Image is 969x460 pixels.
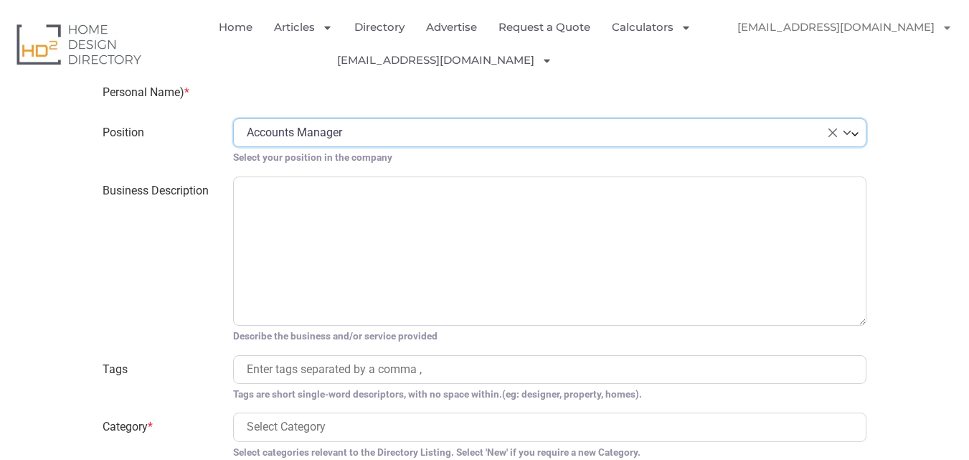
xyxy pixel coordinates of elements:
[94,355,224,402] label: Tags
[233,118,866,147] span: Accounts Manager
[723,44,755,76] img: hoover q
[247,361,853,378] input: Enter tags separated by a comma ,
[233,445,866,459] small: Select categories relevant to the Directory Listing. Select 'New' if you require a new Category.
[337,44,552,77] a: [EMAIL_ADDRESS][DOMAIN_NAME]
[274,11,333,44] a: Articles
[612,11,691,44] a: Calculators
[723,11,967,44] a: [EMAIL_ADDRESS][DOMAIN_NAME]
[94,413,224,459] label: Category
[233,150,866,164] small: Select your position in the company
[828,128,837,137] span: Remove all items
[198,11,723,77] nav: Menu
[498,11,590,44] a: Request a Quote
[219,11,252,44] a: Home
[94,118,224,165] label: Position
[563,44,595,76] img: hoover q
[233,329,866,343] small: Describe the business and/or service provided
[247,124,837,141] span: Accounts Manager
[233,387,866,401] small: Tags are short single-word descriptors, with no space within.(eg: designer, property, homes).
[354,11,405,44] a: Directory
[723,11,958,76] nav: Menu
[426,11,477,44] a: Advertise
[94,177,224,344] label: Business Description
[247,418,853,436] input: Select Category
